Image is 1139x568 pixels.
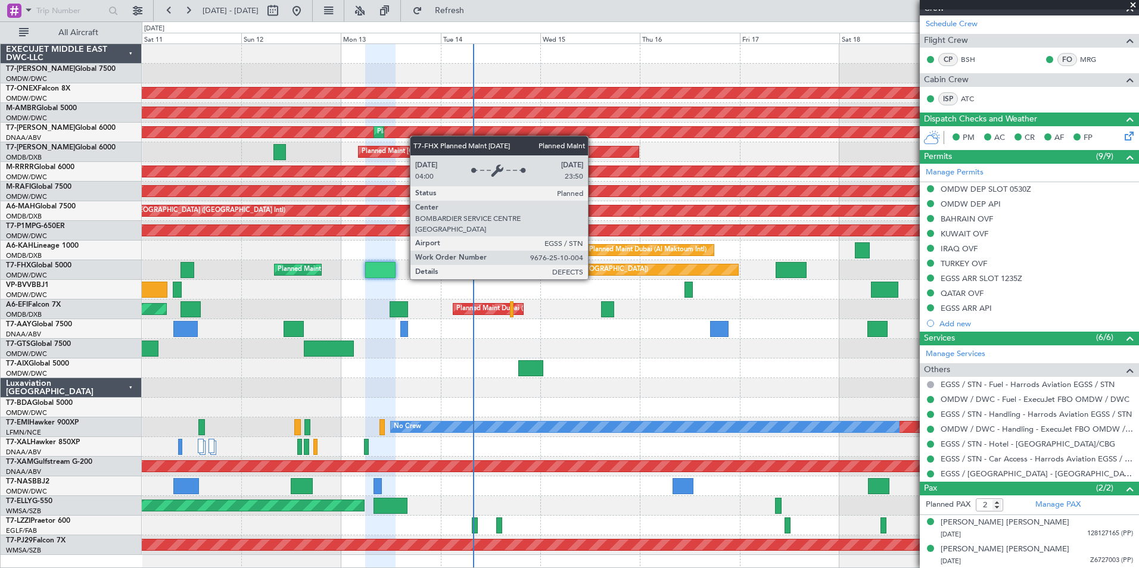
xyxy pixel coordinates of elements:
[6,291,47,299] a: OMDW/DWC
[6,271,47,280] a: OMDW/DWC
[6,242,79,249] a: A6-KAHLineage 1000
[926,167,984,179] a: Manage Permits
[941,303,992,313] div: EGSS ARR API
[6,105,77,112] a: M-AMBRGlobal 5000
[456,300,574,318] div: Planned Maint Dubai (Al Maktoum Intl)
[941,229,988,239] div: KUWAIT OVF
[1035,499,1081,511] a: Manage PAX
[377,123,494,141] div: Planned Maint Dubai (Al Maktoum Intl)
[6,360,69,367] a: T7-AIXGlobal 5000
[6,478,32,485] span: T7-NAS
[924,363,950,377] span: Others
[926,18,978,30] a: Schedule Crew
[278,261,395,279] div: Planned Maint Dubai (Al Maktoum Intl)
[961,93,988,104] a: ATC
[6,498,32,505] span: T7-ELLY
[6,223,65,230] a: T7-P1MPG-650ER
[1057,53,1077,66] div: FO
[938,92,958,105] div: ISP
[6,439,30,446] span: T7-XAL
[6,232,47,241] a: OMDW/DWC
[6,223,36,230] span: T7-P1MP
[941,517,1069,529] div: [PERSON_NAME] [PERSON_NAME]
[6,85,38,92] span: T7-ONEX
[6,321,32,328] span: T7-AAY
[6,526,37,535] a: EGLF/FAB
[6,192,47,201] a: OMDW/DWC
[941,244,978,254] div: IRAQ OVF
[1096,331,1113,344] span: (6/6)
[6,458,92,466] a: T7-XAMGulfstream G-200
[941,424,1133,434] a: OMDW / DWC - Handling - ExecuJet FBO OMDW / DWC
[941,454,1133,464] a: EGSS / STN - Car Access - Harrods Aviation EGSS / STN
[963,132,975,144] span: PM
[6,458,33,466] span: T7-XAM
[6,183,71,191] a: M-RAFIGlobal 7500
[6,65,75,73] span: T7-[PERSON_NAME]
[941,258,987,269] div: TURKEY OVF
[6,330,41,339] a: DNAA/ABV
[6,105,36,112] span: M-AMBR
[6,212,42,221] a: OMDB/DXB
[1090,555,1133,566] span: Z6727003 (PP)
[6,183,31,191] span: M-RAFI
[6,114,47,123] a: OMDW/DWC
[6,517,30,525] span: T7-LZZI
[460,261,648,279] div: Planned Maint [GEOGRAPHIC_DATA] ([GEOGRAPHIC_DATA])
[6,341,71,348] a: T7-GTSGlobal 7500
[6,144,75,151] span: T7-[PERSON_NAME]
[924,150,952,164] span: Permits
[941,184,1031,194] div: OMDW DEP SLOT 0530Z
[926,499,970,511] label: Planned PAX
[6,124,116,132] a: T7-[PERSON_NAME]Global 6000
[941,214,993,224] div: BAHRAIN OVF
[407,1,478,20] button: Refresh
[394,418,421,436] div: No Crew
[6,349,47,358] a: OMDW/DWC
[839,33,939,43] div: Sat 18
[203,5,259,16] span: [DATE] - [DATE]
[6,203,35,210] span: A6-MAH
[341,33,440,43] div: Mon 13
[941,199,1001,209] div: OMDW DEP API
[941,530,961,539] span: [DATE]
[941,557,961,566] span: [DATE]
[994,132,1005,144] span: AC
[939,319,1133,329] div: Add new
[6,419,79,426] a: T7-EMIHawker 900XP
[13,23,129,42] button: All Aircraft
[6,321,72,328] a: T7-AAYGlobal 7500
[6,74,47,83] a: OMDW/DWC
[640,33,739,43] div: Thu 16
[441,33,540,43] div: Tue 14
[78,202,285,220] div: Unplanned Maint [GEOGRAPHIC_DATA] ([GEOGRAPHIC_DATA] Intl)
[6,419,29,426] span: T7-EMI
[6,153,42,162] a: OMDB/DXB
[540,33,640,43] div: Wed 15
[6,448,41,457] a: DNAA/ABV
[6,65,116,73] a: T7-[PERSON_NAME]Global 7500
[941,469,1133,479] a: EGSS / [GEOGRAPHIC_DATA] - [GEOGRAPHIC_DATA] [GEOGRAPHIC_DATA] EGGW / [GEOGRAPHIC_DATA]
[31,29,126,37] span: All Aircraft
[362,143,561,161] div: Planned Maint [GEOGRAPHIC_DATA] ([GEOGRAPHIC_DATA] Intl)
[941,379,1115,389] a: EGSS / STN - Fuel - Harrods Aviation EGSS / STN
[941,288,984,298] div: QATAR OVF
[36,2,105,20] input: Trip Number
[941,544,1069,555] div: [PERSON_NAME] [PERSON_NAME]
[1087,529,1133,539] span: 128127165 (PP)
[6,301,61,308] a: A6-EFIFalcon 7X
[924,332,955,345] span: Services
[6,408,47,417] a: OMDW/DWC
[1054,132,1064,144] span: AF
[6,400,32,407] span: T7-BDA
[938,53,958,66] div: CP
[6,537,66,544] a: T7-PJ29Falcon 7X
[6,467,41,476] a: DNAA/ABV
[6,94,47,103] a: OMDW/DWC
[6,537,33,544] span: T7-PJ29
[425,7,475,15] span: Refresh
[6,341,30,348] span: T7-GTS
[144,24,164,34] div: [DATE]
[1096,482,1113,494] span: (2/2)
[924,482,937,495] span: Pax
